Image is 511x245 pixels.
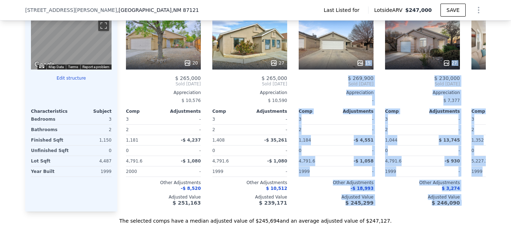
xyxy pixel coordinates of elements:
a: Terms (opens in new tab) [68,65,78,69]
span: 4,791.6 [385,159,402,164]
div: Other Adjustments [126,180,201,186]
div: 2 [212,125,248,135]
div: - [424,114,460,124]
div: Finished Sqft [31,135,70,145]
div: - [424,146,460,156]
div: Comp [126,108,163,114]
span: [STREET_ADDRESS][PERSON_NAME] [25,6,117,14]
div: Lot Sqft [31,156,70,166]
div: Adjusted Value [299,194,374,200]
span: 1,184 [299,138,311,143]
div: 2000 [126,166,162,177]
span: -$ 1,080 [181,159,201,164]
div: 27 [443,59,457,67]
div: - [299,95,374,106]
button: Map Data [49,64,64,70]
span: Sold [DATE] [299,81,374,87]
button: SAVE [440,4,466,17]
div: 1999 [299,166,335,177]
div: - [338,146,374,156]
a: Open this area in Google Maps (opens a new window) [33,60,56,70]
div: - [165,166,201,177]
div: Year Built [31,166,70,177]
span: 0 [212,148,215,153]
span: Last Listed for [324,6,362,14]
div: Adjustments [250,108,287,114]
span: $ 10,512 [266,186,287,191]
span: Sold [DATE] [212,81,287,87]
div: 2 [73,125,112,135]
div: Bathrooms [31,125,70,135]
button: Toggle fullscreen view [98,20,109,31]
div: 3 [73,114,112,124]
span: , NM 87121 [172,7,199,13]
div: Comp [385,108,422,114]
span: 3 [471,117,474,122]
span: 3 [299,117,302,122]
span: 1,181 [126,138,138,143]
div: Subject [71,108,112,114]
div: Comp [299,108,336,114]
button: Show Options [471,3,486,17]
div: - [165,114,201,124]
div: - [251,146,287,156]
span: 4,791.6 [299,159,315,164]
span: 5,227.2 [471,159,488,164]
div: Comp [471,108,509,114]
div: 1,150 [73,135,112,145]
div: - [338,166,374,177]
div: 1999 [212,166,248,177]
a: Report a problem [82,65,109,69]
div: Street View [31,18,112,70]
span: $ 10,576 [182,98,201,103]
div: - [165,125,201,135]
span: -$ 1,058 [354,159,374,164]
div: - [338,114,374,124]
div: Other Adjustments [212,180,287,186]
span: 4,791.6 [126,159,143,164]
div: 2 [471,125,507,135]
div: - [165,146,201,156]
span: 0 [126,148,129,153]
button: Keyboard shortcuts [39,65,44,68]
div: 0 [73,146,112,156]
div: 2 [385,125,421,135]
span: 0 [471,148,474,153]
div: - [251,114,287,124]
div: - [424,125,460,135]
div: - [251,125,287,135]
span: $ 239,171 [259,200,287,206]
span: Sold [DATE] [385,81,460,87]
div: Adjusted Value [385,194,460,200]
span: $ 10,590 [268,98,287,103]
div: Adjustments [163,108,201,114]
span: $ 245,299 [345,200,374,206]
div: Other Adjustments [385,180,460,186]
div: 4,487 [73,156,112,166]
div: 15 [357,59,371,67]
div: Adjusted Value [212,194,287,200]
div: Appreciation [385,90,460,95]
span: 1,044 [385,138,397,143]
div: Characteristics [31,108,71,114]
span: 3 [126,117,129,122]
span: 0 [385,148,388,153]
span: $ 265,000 [175,75,201,81]
span: -$ 1,080 [267,159,287,164]
div: 1999 [385,166,421,177]
div: Adjustments [336,108,374,114]
span: $ 251,163 [173,200,201,206]
span: $ 3,274 [442,186,460,191]
div: Comp [212,108,250,114]
div: Other Adjustments [299,180,374,186]
div: Adjusted Value [126,194,201,200]
img: Google [33,60,56,70]
span: 0 [299,148,302,153]
div: - [251,166,287,177]
div: - [424,166,460,177]
span: $ 230,000 [434,75,460,81]
div: Appreciation [299,90,374,95]
span: -$ 18,993 [351,186,374,191]
div: The selected comps have a median adjusted value of $245,694 and an average adjusted value of $247... [25,211,486,224]
span: 3 [385,117,388,122]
